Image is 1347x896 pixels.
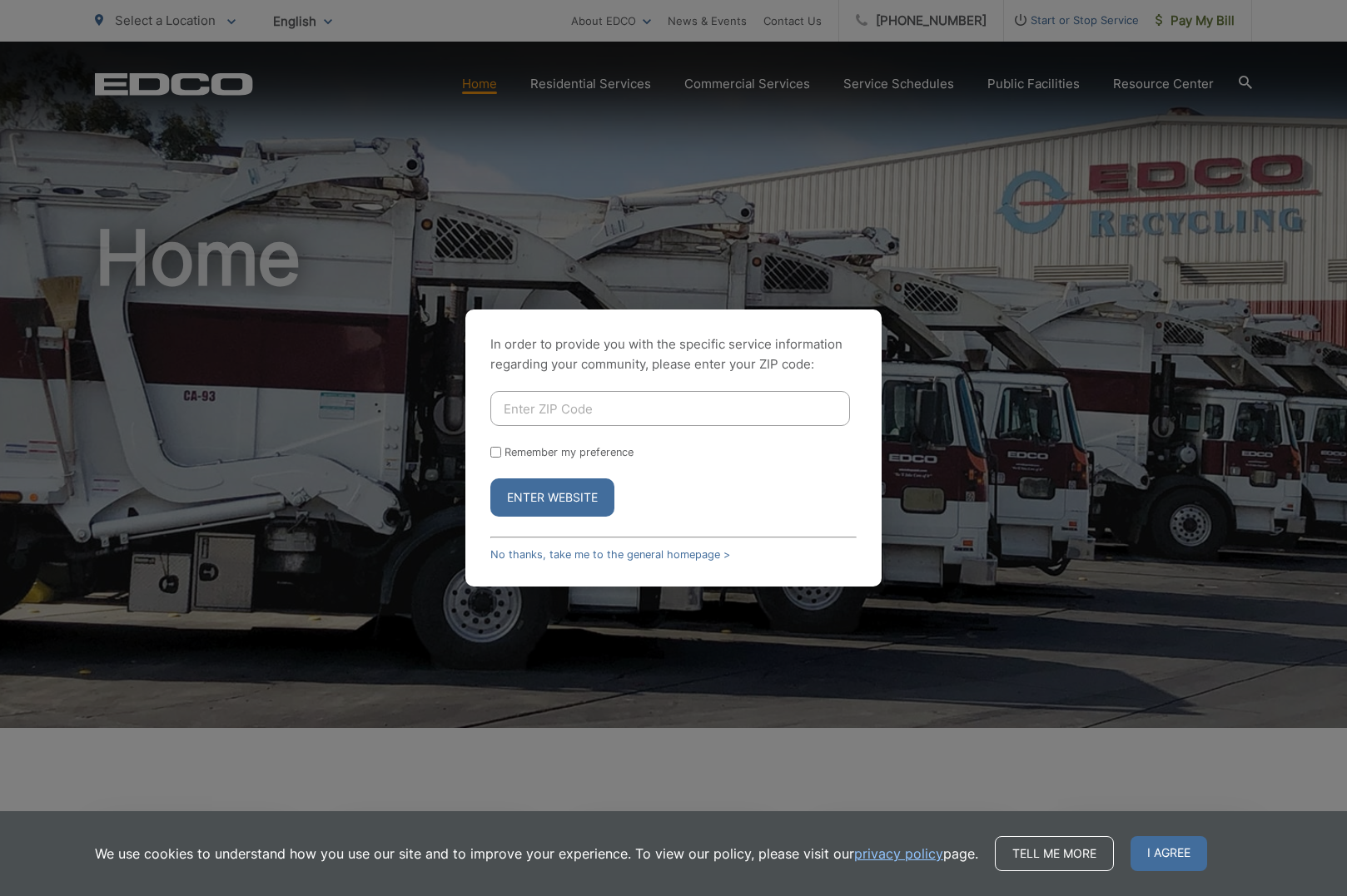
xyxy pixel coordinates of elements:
[490,478,614,517] button: Enter Website
[490,334,857,374] p: In order to provide you with the specific service information regarding your community, please en...
[854,844,943,864] a: privacy policy
[505,446,634,458] label: Remember my preference
[1131,836,1207,871] span: I agree
[995,836,1114,871] a: Tell me more
[490,548,730,561] a: No thanks, take me to the general homepage >
[95,844,978,864] p: We use cookies to understand how you use our site and to improve your experience. To view our pol...
[490,391,850,426] input: Enter ZIP Code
